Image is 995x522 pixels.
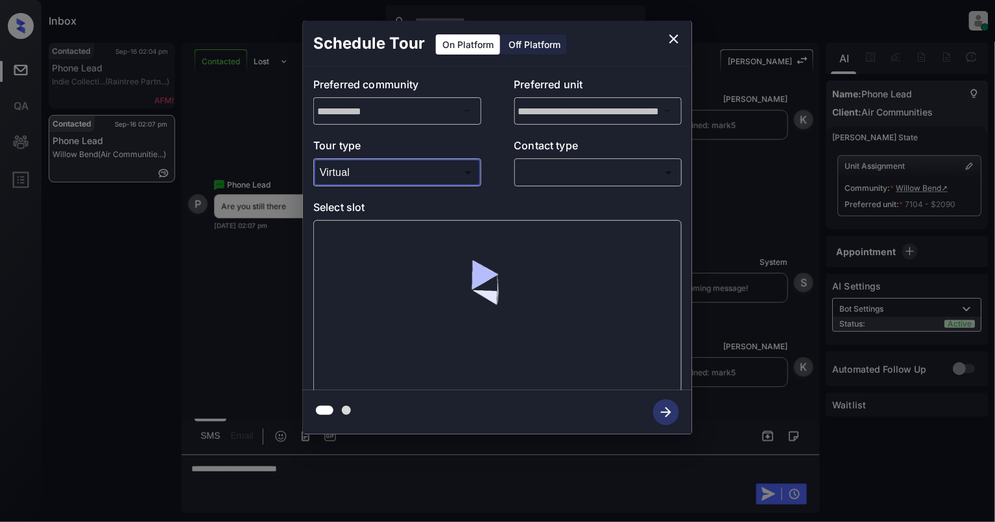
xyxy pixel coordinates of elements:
button: close [661,26,687,52]
p: Contact type [514,138,682,158]
button: btn-next [645,395,687,429]
div: Virtual [317,162,478,183]
p: Select slot [313,199,682,220]
p: Preferred community [313,77,481,97]
h2: Schedule Tour [303,21,435,66]
p: Tour type [313,138,481,158]
img: loaderv1.7921fd1ed0a854f04152.gif [422,230,574,383]
div: Off Platform [502,34,567,55]
p: Preferred unit [514,77,682,97]
div: On Platform [436,34,500,55]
